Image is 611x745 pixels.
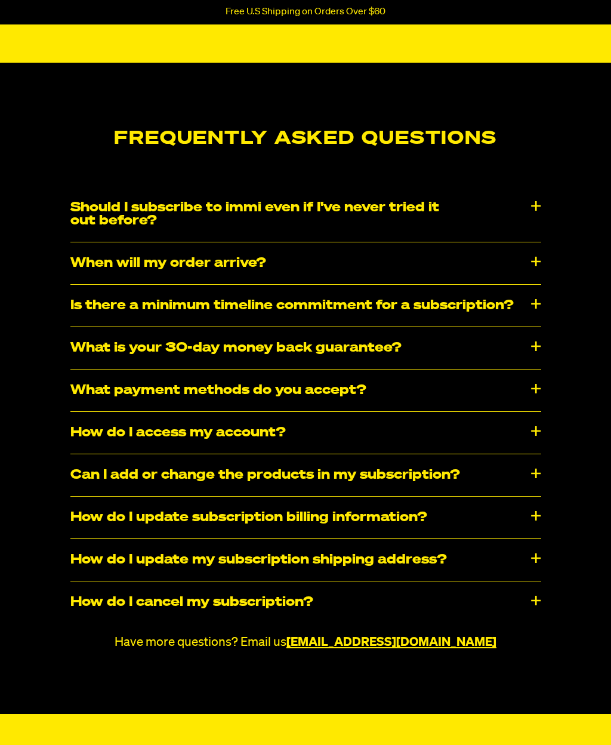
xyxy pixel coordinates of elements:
h2: Frequently Asked Questions [29,130,582,149]
div: Can I add or change the products in my subscription? [70,455,541,497]
div: Is there a minimum timeline commitment for a subscription? [70,285,541,327]
div: How do I update my subscription shipping address? [70,540,541,581]
div: How do I cancel my subscription? [70,582,541,624]
div: How do I access my account? [70,412,541,454]
div: How do I update subscription billing information? [70,497,541,539]
div: When will my order arrive? [70,243,541,285]
div: What payment methods do you accept? [70,370,541,412]
a: [EMAIL_ADDRESS][DOMAIN_NAME] [286,637,496,649]
p: Have more questions? Email us [29,636,582,651]
div: Should I subscribe to immi even if I've never tried it out before? [70,187,541,242]
div: What is your 30-day money back guarantee? [70,328,541,370]
p: Free U.S Shipping on Orders Over $60 [226,7,385,18]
